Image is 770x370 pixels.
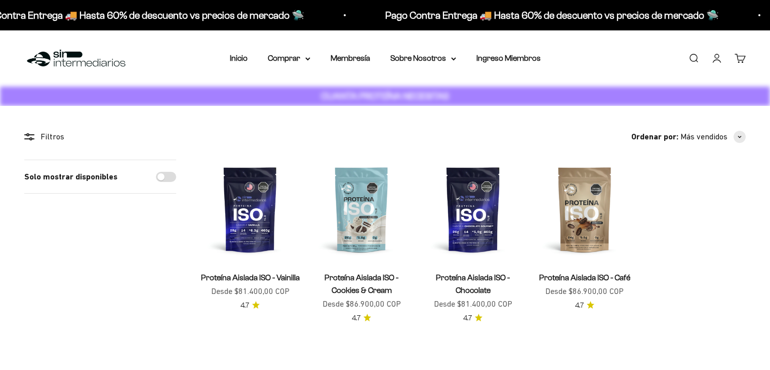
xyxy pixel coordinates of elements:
[322,298,401,311] sale-price: Desde $86.900,00 COP
[325,273,398,294] a: Proteína Aislada ISO - Cookies & Cream
[24,170,117,183] label: Solo mostrar disponibles
[211,285,290,298] sale-price: Desde $81.400,00 COP
[352,313,360,324] span: 4.7
[575,300,584,311] span: 4.7
[390,52,456,65] summary: Sobre Nosotros
[434,298,512,311] sale-price: Desde $81.400,00 COP
[539,273,630,282] a: Proteína Aislada ISO - Café
[24,130,176,143] div: Filtros
[380,7,714,23] p: Pago Contra Entrega 🚚 Hasta 60% de descuento vs precios de mercado 🛸
[631,130,678,143] span: Ordenar por:
[463,313,482,324] a: 4.74.7 de 5.0 estrellas
[321,91,449,101] strong: CUANTA PROTEÍNA NECESITAS
[680,130,746,143] button: Más vendidos
[575,300,594,311] a: 4.74.7 de 5.0 estrellas
[230,54,248,62] a: Inicio
[268,52,310,65] summary: Comprar
[201,273,300,282] a: Proteína Aislada ISO - Vainilla
[476,54,541,62] a: Ingreso Miembros
[436,273,510,294] a: Proteína Aislada ISO - Chocolate
[240,300,249,311] span: 4.7
[680,130,727,143] span: Más vendidos
[331,54,370,62] a: Membresía
[352,313,371,324] a: 4.74.7 de 5.0 estrellas
[463,313,472,324] span: 4.7
[240,300,260,311] a: 4.74.7 de 5.0 estrellas
[545,285,624,298] sale-price: Desde $86.900,00 COP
